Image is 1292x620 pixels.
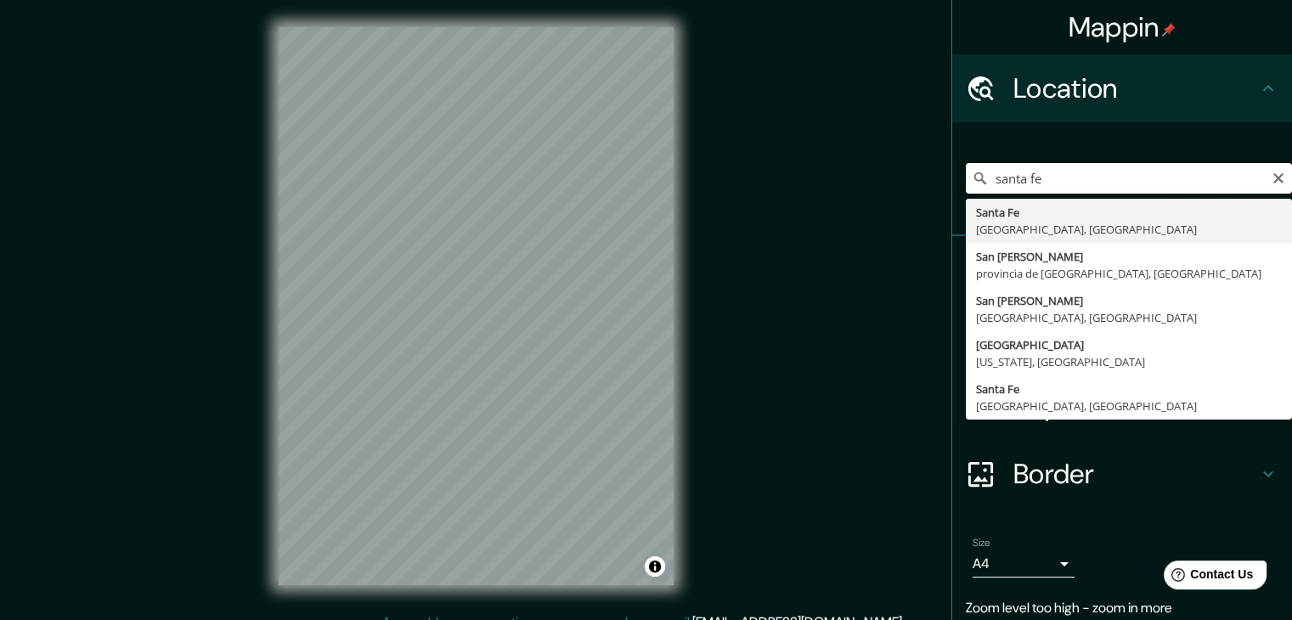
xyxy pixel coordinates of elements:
[1162,23,1176,37] img: pin-icon.png
[952,372,1292,440] div: Layout
[976,265,1282,282] div: provincia de [GEOGRAPHIC_DATA], [GEOGRAPHIC_DATA]
[1013,389,1258,423] h4: Layout
[279,27,674,585] canvas: Map
[966,598,1278,618] p: Zoom level too high - zoom in more
[1272,169,1285,185] button: Clear
[976,380,1282,397] div: Santa Fe
[976,309,1282,326] div: [GEOGRAPHIC_DATA], [GEOGRAPHIC_DATA]
[976,204,1282,221] div: Santa Fe
[976,336,1282,353] div: [GEOGRAPHIC_DATA]
[976,397,1282,414] div: [GEOGRAPHIC_DATA], [GEOGRAPHIC_DATA]
[1013,71,1258,105] h4: Location
[973,536,990,550] label: Size
[976,292,1282,309] div: San [PERSON_NAME]
[952,440,1292,508] div: Border
[645,556,665,577] button: Toggle attribution
[976,221,1282,238] div: [GEOGRAPHIC_DATA], [GEOGRAPHIC_DATA]
[952,304,1292,372] div: Style
[952,236,1292,304] div: Pins
[976,248,1282,265] div: San [PERSON_NAME]
[1013,457,1258,491] h4: Border
[976,353,1282,370] div: [US_STATE], [GEOGRAPHIC_DATA]
[1069,10,1176,44] h4: Mappin
[952,54,1292,122] div: Location
[966,163,1292,194] input: Pick your city or area
[1141,554,1273,601] iframe: Help widget launcher
[973,550,1075,578] div: A4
